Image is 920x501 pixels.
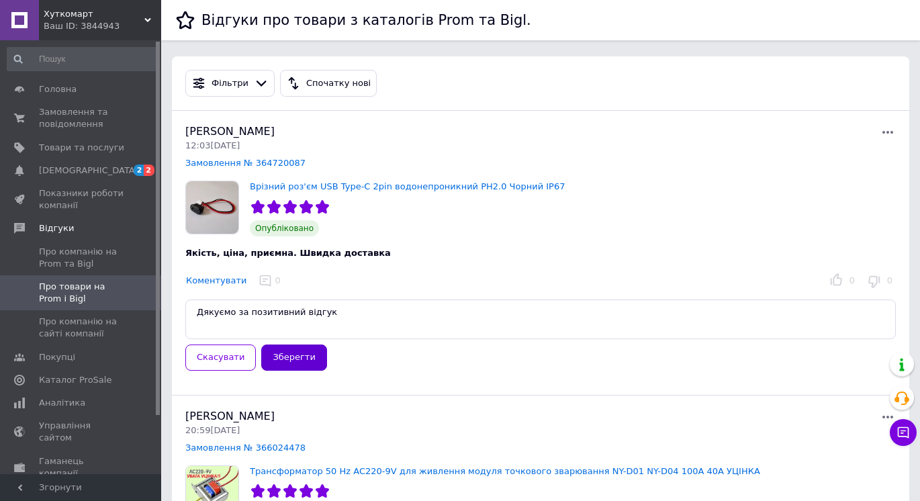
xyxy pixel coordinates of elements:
span: Про компанію на Prom та Bigl [39,246,124,270]
span: Хуткомарт [44,8,144,20]
a: Врізний роз'єм USB Type-C 2pin водонепроникний PH2.0 Чорний IP67 [250,181,565,191]
a: Замовлення № 364720087 [185,158,306,168]
span: Опубліковано [250,220,319,236]
span: 12:03[DATE] [185,140,240,150]
span: Якість, ціна, приємна. Швидка доставка [185,248,391,258]
span: [PERSON_NAME] [185,125,275,138]
button: Спочатку нові [280,70,377,97]
span: 20:59[DATE] [185,425,240,435]
input: Пошук [7,47,158,71]
div: Фільтри [209,77,251,91]
button: Зберегти [261,345,326,371]
span: Каталог ProSale [39,374,111,386]
span: Управління сайтом [39,420,124,444]
span: Показники роботи компанії [39,187,124,212]
span: Товари та послуги [39,142,124,154]
span: [PERSON_NAME] [185,410,275,422]
button: Коментувати [185,274,247,288]
img: Врізний роз'єм USB Type-C 2pin водонепроникний PH2.0 Чорний IP67 [186,181,238,234]
span: Замовлення та повідомлення [39,106,124,130]
div: Ваш ID: 3844943 [44,20,161,32]
h1: Відгуки про товари з каталогів Prom та Bigl. [201,12,531,28]
span: Гаманець компанії [39,455,124,480]
span: Аналітика [39,397,85,409]
span: [DEMOGRAPHIC_DATA] [39,165,138,177]
span: 2 [134,165,144,176]
span: Відгуки [39,222,74,234]
div: Спочатку нові [304,77,373,91]
a: Замовлення № 366024478 [185,443,306,453]
button: Чат з покупцем [890,419,917,446]
button: Фільтри [185,70,275,97]
button: Скасувати [185,345,256,371]
span: Головна [39,83,77,95]
a: Трансформатор 50 Hz AC220-9V для живлення модуля точкового зварювання NY-D01 NY-D04 100A 40A УЦІНКА [250,466,760,476]
span: Про товари на Prom і Bigl [39,281,124,305]
span: 2 [144,165,154,176]
textarea: Дякуємо за позитивний відгук [185,300,896,339]
span: Про компанію на сайті компанії [39,316,124,340]
span: Покупці [39,351,75,363]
